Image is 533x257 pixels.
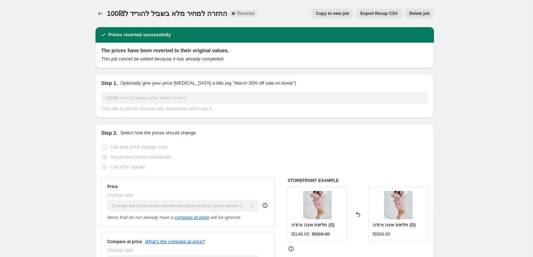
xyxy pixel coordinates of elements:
[101,92,428,104] input: 30% off holiday sale
[145,239,205,244] button: What's the compare at price?
[101,47,428,54] h2: The prices have been reverted to their original values.
[107,215,174,220] i: Items that do not already have a
[107,239,142,245] h3: Compare at price
[384,191,413,219] img: 1619700882y82YC_80x.jpg
[101,129,118,136] h2: Step 2.
[405,9,434,18] button: Delete job
[262,202,269,209] div: help
[409,11,430,16] span: Delete job
[291,231,309,237] span: ₪148.00
[110,154,172,160] span: Set product prices individually
[110,144,167,150] span: Use bulk price change rules
[211,215,242,220] i: will be ignored.
[373,231,390,237] span: ₪369.00
[288,178,428,183] h6: STOREFRONT EXAMPLE
[101,106,212,111] span: This title is just for internal use, customers won't see it
[110,164,145,170] span: Use CSV upload
[107,192,134,198] span: Change type
[373,222,416,227] span: חליפת אינה ורודה (S)
[120,129,196,136] p: Select how the prices should change
[107,10,227,17] span: החזרה למחיר מלא בשביל להוריד ל100₪
[291,222,335,227] span: חליפת אינה ורודה (S)
[237,11,254,16] span: Reverted
[303,191,332,219] img: 1619700882y82YC_80x.jpg
[107,184,118,189] h3: Price
[312,9,353,18] button: Copy to new job
[360,11,398,16] span: Export Recap CSV
[108,31,171,38] h2: Prices reverted successfully
[101,56,224,61] i: This job cannot be edited because it has already completed.
[120,80,296,87] p: Optionally give your price [MEDICAL_DATA] a title (eg "March 30% off sale on boots")
[316,11,349,16] span: Copy to new job
[101,80,118,87] h2: Step 1.
[175,215,209,220] button: compare at price
[107,247,134,253] span: Change type
[312,231,330,237] span: ₪369.00
[95,9,105,18] button: Price change jobs
[356,9,402,18] button: Export Recap CSV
